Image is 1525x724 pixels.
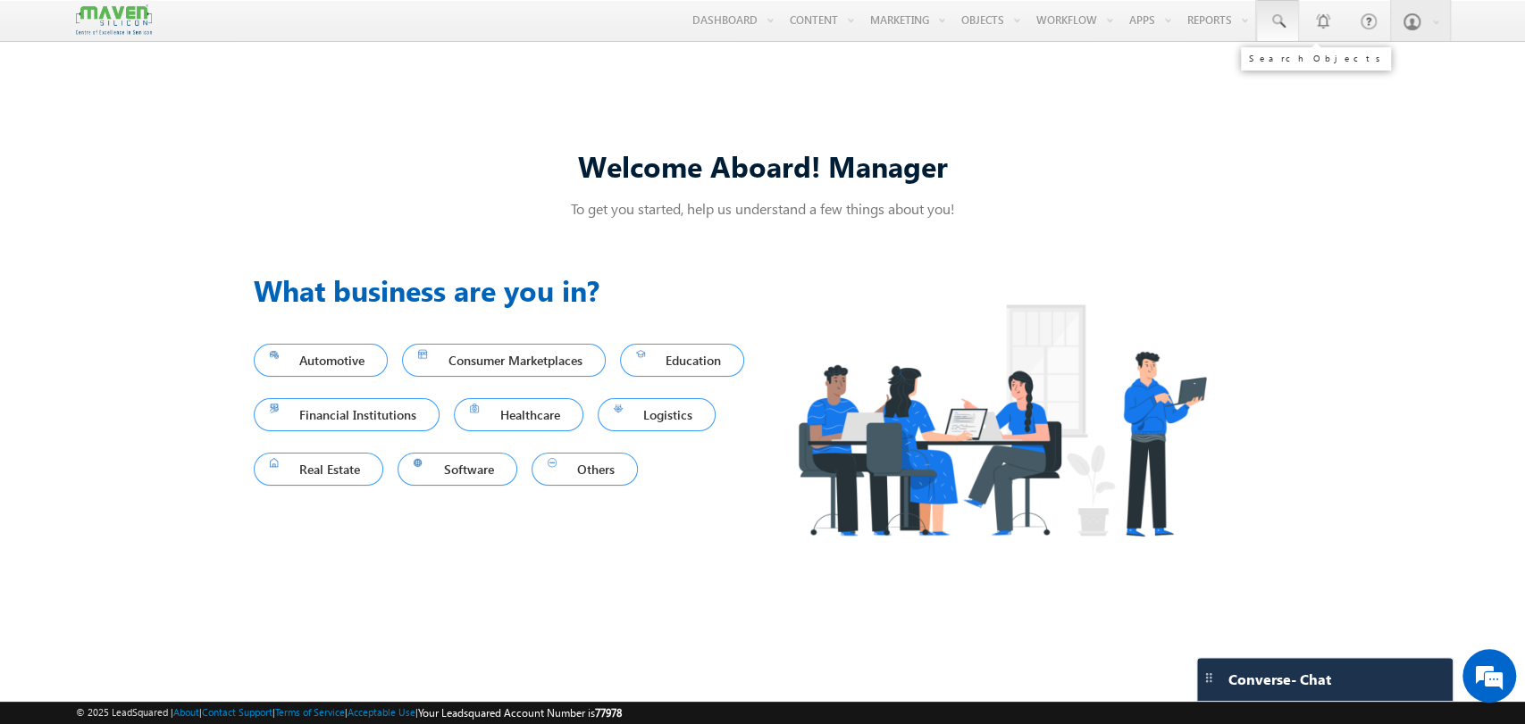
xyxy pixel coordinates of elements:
span: © 2025 LeadSquared | | | | | [76,704,622,721]
a: Acceptable Use [348,706,415,718]
span: Financial Institutions [270,403,424,427]
span: Healthcare [470,403,567,427]
span: Education [636,348,729,372]
h3: What business are you in? [254,269,763,312]
span: Automotive [270,348,373,372]
span: Others [548,457,623,481]
a: Terms of Service [275,706,345,718]
div: Welcome Aboard! Manager [254,146,1272,185]
div: Search Objects [1248,53,1384,63]
span: Software [414,457,501,481]
p: To get you started, help us understand a few things about you! [254,199,1272,218]
span: Your Leadsquared Account Number is [418,706,622,720]
span: 77978 [595,706,622,720]
span: Converse - Chat [1228,671,1331,687]
img: Industry.png [763,269,1240,571]
a: About [173,706,199,718]
span: Logistics [614,403,700,427]
span: Real Estate [270,457,368,481]
a: Contact Support [202,706,272,718]
span: Consumer Marketplaces [418,348,590,372]
img: Custom Logo [76,4,151,36]
img: carter-drag [1202,670,1216,685]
